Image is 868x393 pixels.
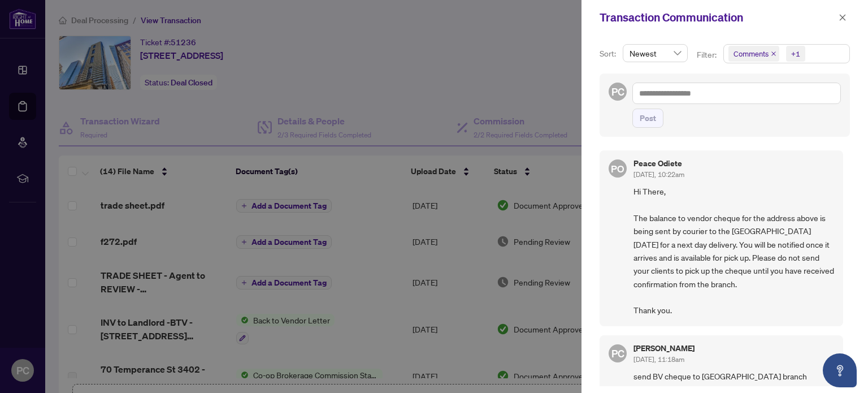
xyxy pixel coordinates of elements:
[728,46,779,62] span: Comments
[611,161,624,176] span: PO
[633,170,684,179] span: [DATE], 10:22am
[633,370,834,383] span: send BV cheque to [GEOGRAPHIC_DATA] branch
[633,185,834,317] span: Hi There, The balance to vendor cheque for the address above is being sent by courier to the [GEO...
[611,346,624,361] span: PC
[791,48,800,59] div: +1
[600,47,618,60] p: Sort:
[839,14,847,21] span: close
[600,9,835,26] div: Transaction Communication
[611,84,624,100] span: PC
[771,51,776,57] span: close
[630,45,681,62] span: Newest
[697,49,718,61] p: Filter:
[734,48,769,59] span: Comments
[633,344,695,352] h5: [PERSON_NAME]
[633,159,684,167] h5: Peace Odiete
[633,355,684,364] span: [DATE], 11:18am
[632,109,663,128] button: Post
[823,353,857,387] button: Open asap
